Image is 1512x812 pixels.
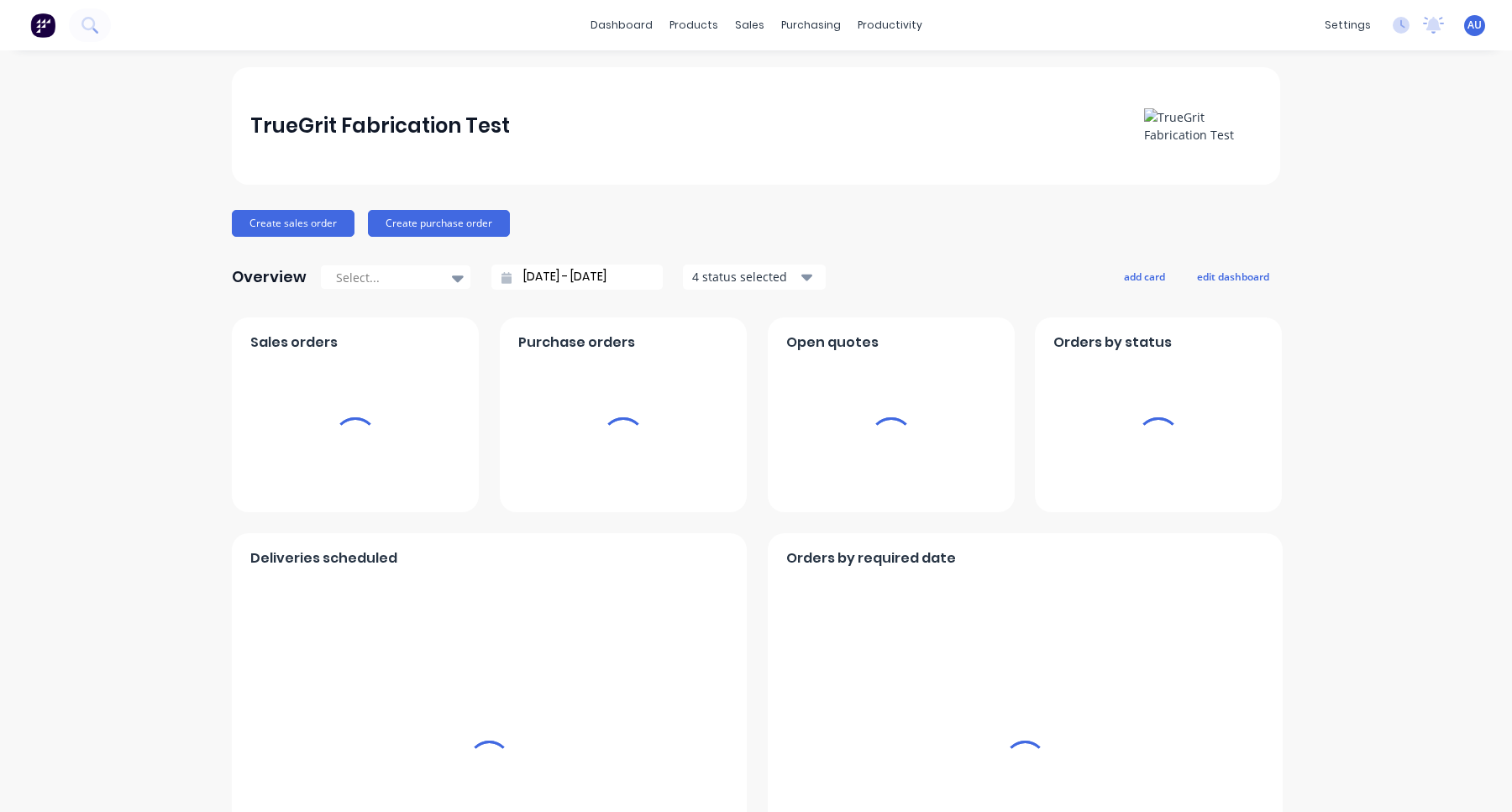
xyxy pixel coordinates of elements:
div: 4 status selected [692,268,798,286]
div: purchasing [773,13,849,38]
div: settings [1316,13,1379,38]
button: edit dashboard [1186,265,1280,287]
span: Purchase orders [518,333,635,353]
span: Orders by required date [786,548,956,568]
button: Create purchase order [368,210,510,237]
div: TrueGrit Fabrication Test [250,109,510,143]
span: Deliveries scheduled [250,548,397,568]
div: Overview [232,260,307,294]
a: dashboard [582,13,661,38]
div: productivity [849,13,931,38]
span: Open quotes [786,333,879,353]
div: products [661,13,727,38]
div: sales [727,13,773,38]
button: 4 status selected [683,265,826,290]
img: TrueGrit Fabrication Test [1144,108,1262,144]
span: AU [1467,18,1482,33]
button: Create sales order [232,210,354,237]
span: Sales orders [250,333,338,353]
span: Orders by status [1053,333,1172,353]
img: Factory [30,13,55,38]
button: add card [1113,265,1176,287]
